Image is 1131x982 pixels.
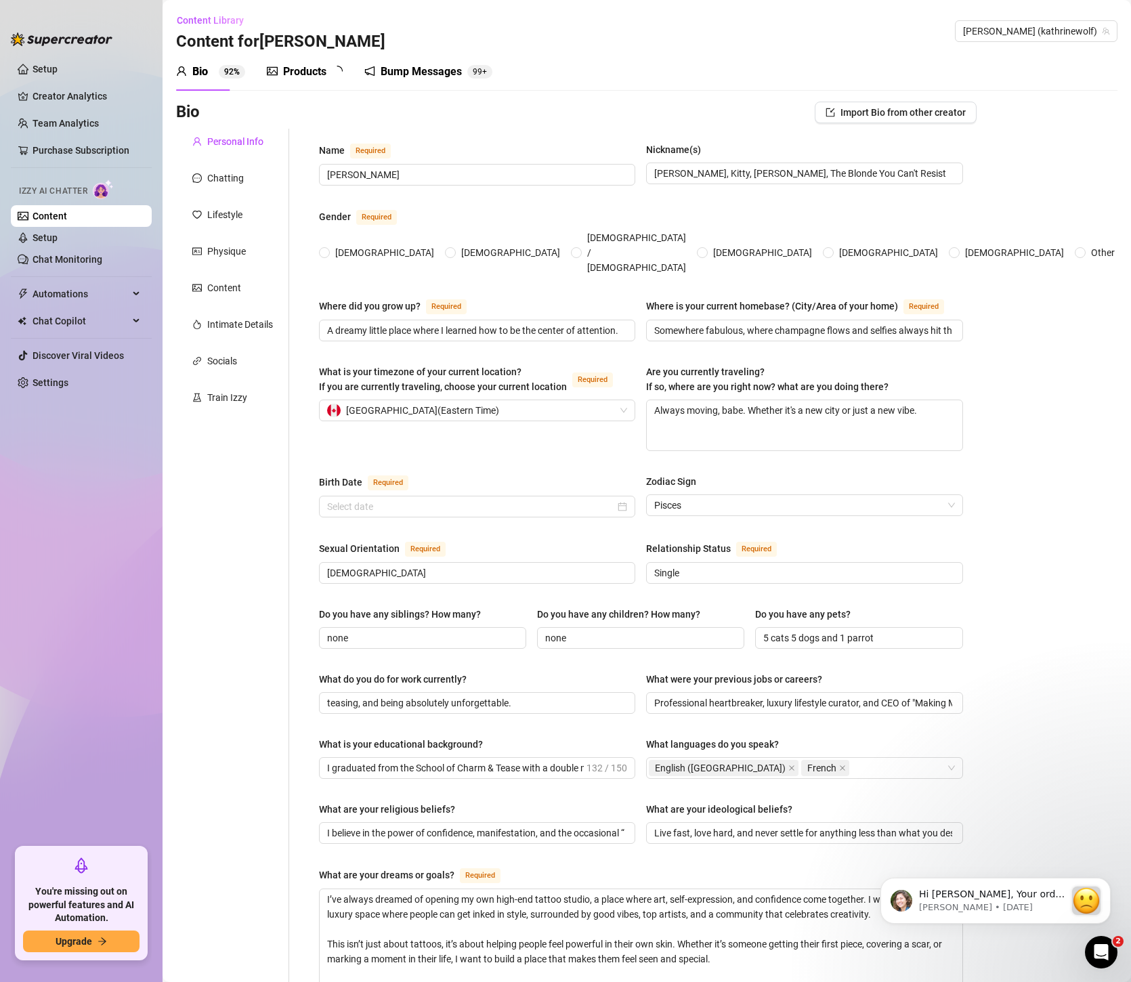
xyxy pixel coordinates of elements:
[963,21,1109,41] span: Kathrine (kathrinewolf)
[646,541,731,556] div: Relationship Status
[176,31,385,53] h3: Content for [PERSON_NAME]
[319,475,362,490] div: Birth Date
[319,802,465,817] label: What are your religious beliefs?
[736,542,777,557] span: Required
[18,289,28,299] span: thunderbolt
[708,245,817,260] span: [DEMOGRAPHIC_DATA]
[537,607,710,622] label: Do you have any children? How many?
[267,66,278,77] span: picture
[646,737,779,752] div: What languages do you speak?
[654,495,954,515] span: Pisces
[207,317,273,332] div: Intimate Details
[646,672,832,687] label: What were your previous jobs or careers?
[327,323,624,338] input: Where did you grow up?
[646,540,792,557] label: Relationship Status
[426,299,467,314] span: Required
[18,316,26,326] img: Chat Copilot
[319,299,421,314] div: Where did you grow up?
[192,356,202,366] span: link
[327,565,624,580] input: Sexual Orientation
[56,936,92,947] span: Upgrade
[319,802,455,817] div: What are your religious beliefs?
[860,851,1131,945] iframe: Intercom notifications message
[852,760,855,776] input: What languages do you speak?
[381,64,462,80] div: Bump Messages
[11,33,112,46] img: logo-BBDzfeDw.svg
[327,826,624,840] input: What are your religious beliefs?
[192,137,202,146] span: user
[33,350,124,361] a: Discover Viral Videos
[815,102,977,123] button: Import Bio from other creator
[219,65,245,79] sup: 92%
[59,38,205,278] span: Hi [PERSON_NAME], Your order didn’t go through :slightly_frowning_face: Unfortunately, your order...
[176,66,187,77] span: user
[646,142,701,157] div: Nickname(s)
[319,209,351,224] div: Gender
[1102,27,1110,35] span: team
[364,66,375,77] span: notification
[356,210,397,225] span: Required
[319,366,567,392] span: What is your timezone of your current location? If you are currently traveling, choose your curre...
[33,377,68,388] a: Settings
[647,400,962,450] textarea: Always moving, babe. Whether it's a new city or just a new vibe.
[330,64,344,78] span: loading
[327,696,624,710] input: What do you do for work currently?
[319,868,454,882] div: What are your dreams or goals?
[33,118,99,129] a: Team Analytics
[582,230,691,275] span: [DEMOGRAPHIC_DATA] / [DEMOGRAPHIC_DATA]
[177,15,244,26] span: Content Library
[73,857,89,874] span: rocket
[33,254,102,265] a: Chat Monitoring
[319,143,345,158] div: Name
[327,499,615,514] input: Birth Date
[192,210,202,219] span: heart
[537,607,700,622] div: Do you have any children? How many?
[19,185,87,198] span: Izzy AI Chatter
[346,400,499,421] span: [GEOGRAPHIC_DATA] ( Eastern Time )
[646,802,792,817] div: What are your ideological beliefs?
[327,404,341,417] img: ca
[319,607,481,622] div: Do you have any siblings? How many?
[826,108,835,117] span: import
[192,283,202,293] span: picture
[207,244,246,259] div: Physique
[801,760,849,776] span: French
[456,245,565,260] span: [DEMOGRAPHIC_DATA]
[319,607,490,622] label: Do you have any siblings? How many?
[807,761,836,775] span: French
[405,542,446,557] span: Required
[33,85,141,107] a: Creator Analytics
[98,937,107,946] span: arrow-right
[763,631,952,645] input: Do you have any pets?
[646,366,889,392] span: Are you currently traveling? If so, where are you right now? what are you doing there?
[23,885,140,925] span: You're missing out on powerful features and AI Automation.
[207,171,244,186] div: Chatting
[755,607,851,622] div: Do you have any pets?
[319,672,467,687] div: What do you do for work currently?
[176,9,255,31] button: Content Library
[350,144,391,158] span: Required
[654,323,952,338] input: Where is your current homebase? (City/Area of your home)
[327,761,584,775] input: What is your educational background?
[319,142,406,158] label: Name
[572,372,613,387] span: Required
[23,931,140,952] button: Upgradearrow-right
[319,540,461,557] label: Sexual Orientation
[654,166,952,181] input: Nickname(s)
[755,607,860,622] label: Do you have any pets?
[319,541,400,556] div: Sexual Orientation
[207,134,263,149] div: Personal Info
[319,474,423,490] label: Birth Date
[903,299,944,314] span: Required
[327,631,515,645] input: Do you have any siblings? How many?
[545,631,733,645] input: Do you have any children? How many?
[192,320,202,329] span: fire
[319,737,492,752] label: What is your educational background?
[33,310,129,332] span: Chat Copilot
[840,107,966,118] span: Import Bio from other creator
[646,299,898,314] div: Where is your current homebase? (City/Area of your home)
[368,475,408,490] span: Required
[646,298,959,314] label: Where is your current homebase? (City/Area of your home)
